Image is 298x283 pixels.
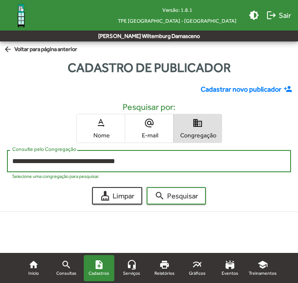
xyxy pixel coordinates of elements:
button: Nome [77,114,125,143]
span: Congregação [176,131,219,139]
span: Sair [266,7,291,23]
mat-hint: Selecione uma congregação para pesquisar. [12,174,99,179]
mat-icon: search [154,191,165,201]
h5: Pesquisar por: [7,102,291,112]
mat-icon: domain [192,118,203,128]
button: Pesquisar [147,187,206,205]
mat-icon: cleaning_services [100,191,110,201]
div: Versão: 1.8.1 [111,4,243,15]
mat-icon: alternate_email [144,118,154,128]
span: Cadastrar novo publicador [201,84,281,95]
mat-icon: text_rotation_none [96,118,106,128]
span: Pesquisar [154,188,198,204]
mat-icon: brightness_medium [249,10,259,20]
span: E-mail [127,131,171,139]
span: TPE [GEOGRAPHIC_DATA] - [GEOGRAPHIC_DATA] [111,15,243,26]
button: Sair [263,7,295,23]
mat-icon: person_add [284,85,295,94]
img: Logo [7,1,35,30]
button: Congregação [174,114,222,143]
button: Limpar [92,187,142,205]
mat-icon: arrow_back [3,45,14,55]
span: Limpar [100,188,134,204]
button: E-mail [125,114,173,143]
mat-icon: logout [266,10,277,20]
span: Voltar para página anterior [3,45,77,55]
span: Nome [79,131,123,139]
